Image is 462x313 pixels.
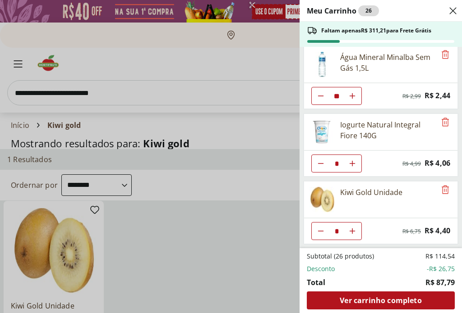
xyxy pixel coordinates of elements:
button: Diminuir Quantidade [312,87,330,105]
input: Quantidade Atual [330,87,343,104]
div: Água Mineral Minalba Sem Gás 1,5L [340,52,436,73]
span: Subtotal (26 produtos) [307,252,374,261]
span: Faltam apenas R$ 311,21 para Frete Grátis [321,27,431,34]
div: 26 [358,5,379,16]
span: R$ 6,75 [402,228,421,235]
button: Aumentar Quantidade [343,87,361,105]
span: R$ 2,44 [425,90,450,102]
button: Diminuir Quantidade [312,154,330,172]
span: Desconto [307,264,335,273]
button: Aumentar Quantidade [343,154,361,172]
div: Iogurte Natural Integral Fiore 140G [340,119,436,141]
input: Quantidade Atual [330,155,343,172]
button: Remove [440,50,451,60]
span: R$ 87,79 [425,277,455,288]
span: -R$ 26,75 [427,264,455,273]
span: R$ 4,06 [425,157,450,169]
span: Ver carrinho completo [340,297,421,304]
span: R$ 114,54 [425,252,455,261]
span: R$ 4,99 [402,160,421,168]
img: Principal [310,119,335,145]
button: Aumentar Quantidade [343,222,361,240]
button: Diminuir Quantidade [312,222,330,240]
h2: Meu Carrinho [307,5,379,16]
button: Remove [440,185,451,195]
button: Remove [440,117,451,128]
span: R$ 4,40 [425,225,450,237]
a: Ver carrinho completo [307,291,455,309]
span: Total [307,277,325,288]
input: Quantidade Atual [330,222,343,240]
span: R$ 2,99 [402,93,421,100]
div: Kiwi Gold Unidade [340,187,402,198]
